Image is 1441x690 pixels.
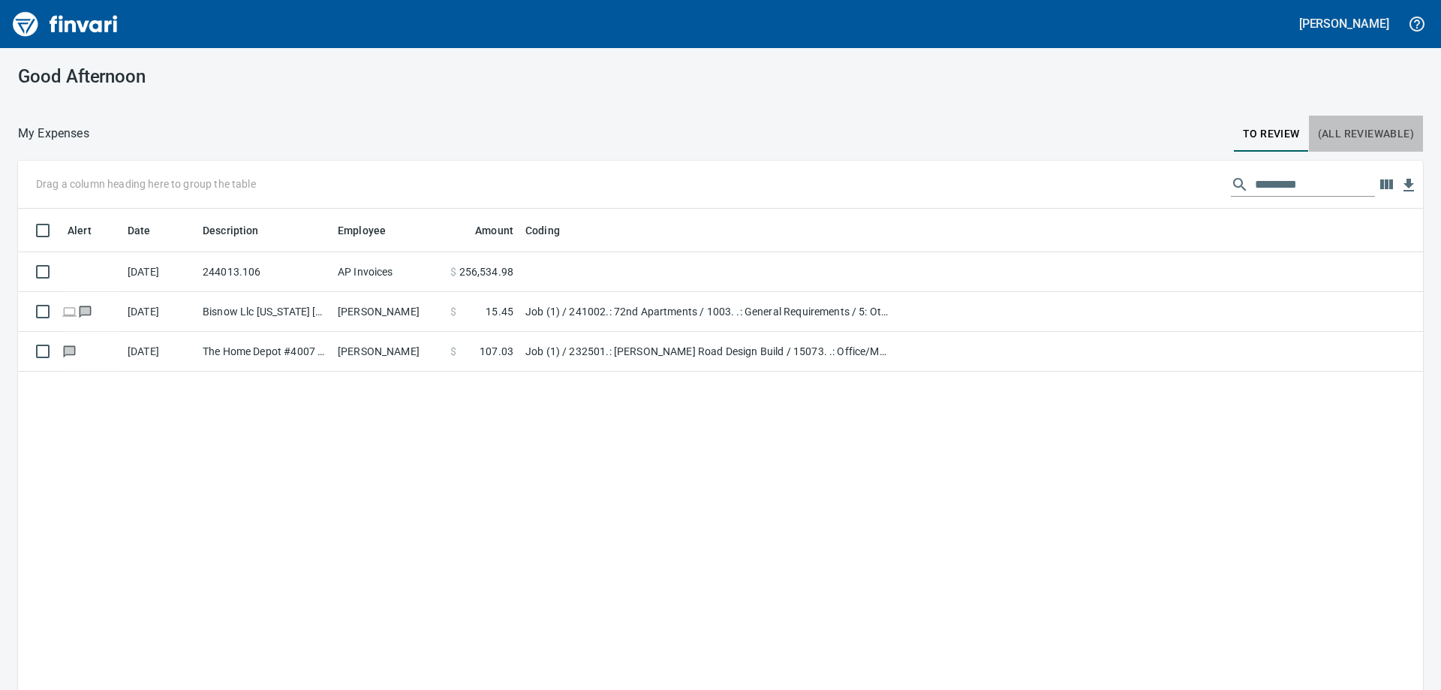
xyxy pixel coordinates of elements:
span: To Review [1243,125,1300,143]
span: $ [450,304,456,319]
span: $ [450,264,456,279]
span: Alert [68,221,111,240]
td: Bisnow Llc [US_STATE] [GEOGRAPHIC_DATA] [197,292,332,332]
td: The Home Depot #4007 [GEOGRAPHIC_DATA] OR [197,332,332,372]
td: [DATE] [122,332,197,372]
span: Date [128,221,151,240]
span: Description [203,221,278,240]
td: [DATE] [122,252,197,292]
span: Employee [338,221,386,240]
span: Date [128,221,170,240]
h3: Good Afternoon [18,66,462,87]
span: Alert [68,221,92,240]
h5: [PERSON_NAME] [1299,16,1389,32]
button: Choose columns to display [1375,173,1397,196]
span: Amount [456,221,513,240]
span: Has messages [77,306,93,316]
td: [DATE] [122,292,197,332]
span: Description [203,221,259,240]
button: [PERSON_NAME] [1295,12,1393,35]
span: 107.03 [480,344,513,359]
td: Job (1) / 232501.: [PERSON_NAME] Road Design Build / 15073. .: Office/Modeling/DTM / 5: Other [519,332,895,372]
p: Drag a column heading here to group the table [36,176,256,191]
span: (All Reviewable) [1318,125,1414,143]
span: Online transaction [62,306,77,316]
span: 256,534.98 [459,264,514,279]
td: Job (1) / 241002.: 72nd Apartments / 1003. .: General Requirements / 5: Other [519,292,895,332]
span: Amount [475,221,513,240]
button: Download Table [1397,174,1420,197]
span: 15.45 [486,304,513,319]
td: AP Invoices [332,252,444,292]
span: Has messages [62,346,77,356]
span: Coding [525,221,560,240]
td: 244013.106 [197,252,332,292]
td: [PERSON_NAME] [332,292,444,332]
span: $ [450,344,456,359]
td: [PERSON_NAME] [332,332,444,372]
span: Coding [525,221,579,240]
img: Finvari [9,6,122,42]
nav: breadcrumb [18,125,89,143]
p: My Expenses [18,125,89,143]
span: Employee [338,221,405,240]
